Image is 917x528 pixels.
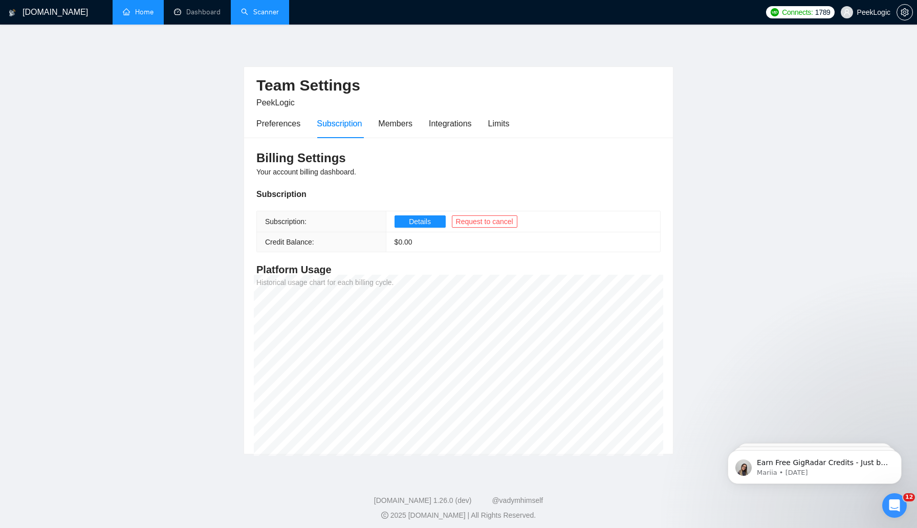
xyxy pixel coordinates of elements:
button: Request to cancel [452,215,517,228]
a: homeHome [123,8,154,16]
span: copyright [381,512,388,519]
span: Connects: [782,7,813,18]
span: 12 [903,493,915,501]
a: @vadymhimself [492,496,543,504]
span: Request to cancel [456,216,513,227]
span: 1789 [815,7,831,18]
div: Limits [488,117,510,130]
h2: Team Settings [256,75,661,96]
span: $ 0.00 [395,238,412,246]
h3: Billing Settings [256,150,661,166]
button: setting [897,4,913,20]
span: Your account billing dashboard. [256,168,356,176]
div: Members [378,117,412,130]
div: Subscription [317,117,362,130]
img: upwork-logo.png [771,8,779,16]
span: user [843,9,850,16]
img: logo [9,5,16,21]
h4: Platform Usage [256,262,661,277]
span: PeekLogic [256,98,295,107]
div: Preferences [256,117,300,130]
a: [DOMAIN_NAME] 1.26.0 (dev) [374,496,472,504]
div: Subscription [256,188,661,201]
a: setting [897,8,913,16]
a: searchScanner [241,8,279,16]
iframe: Intercom notifications message [712,429,917,500]
iframe: Intercom live chat [882,493,907,518]
button: Details [395,215,446,228]
div: 2025 [DOMAIN_NAME] | All Rights Reserved. [8,510,909,521]
span: Subscription: [265,217,307,226]
span: Details [409,216,431,227]
div: Integrations [429,117,472,130]
a: dashboardDashboard [174,8,221,16]
span: Credit Balance: [265,238,314,246]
